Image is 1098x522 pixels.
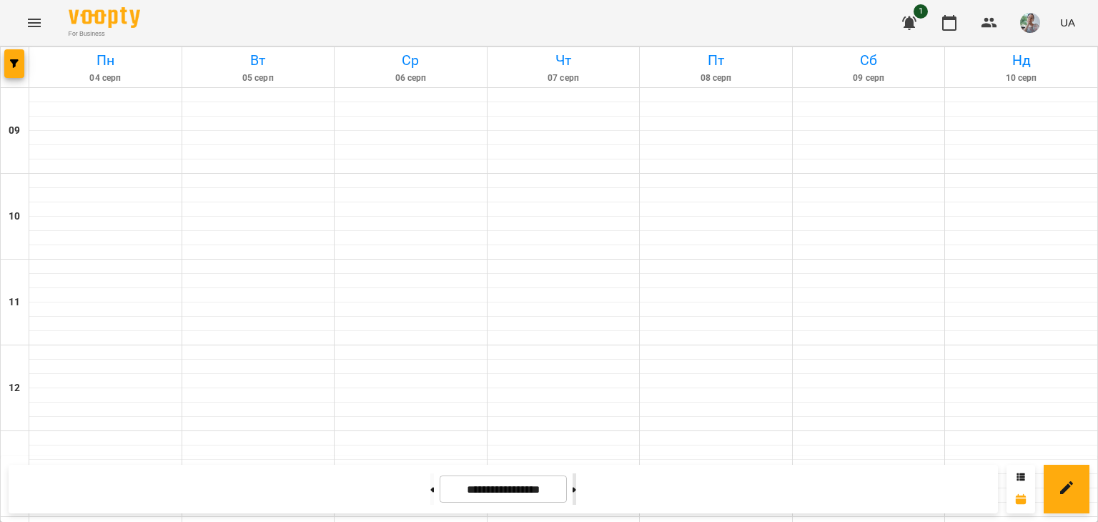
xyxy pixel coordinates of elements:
h6: Сб [795,49,943,72]
h6: Чт [490,49,638,72]
h6: 07 серп [490,72,638,85]
h6: 04 серп [31,72,179,85]
h6: 11 [9,295,20,310]
span: UA [1060,15,1075,30]
h6: 05 серп [184,72,332,85]
h6: 09 серп [795,72,943,85]
button: Menu [17,6,51,40]
button: UA [1054,9,1081,36]
h6: Вт [184,49,332,72]
h6: 12 [9,380,20,396]
span: For Business [69,29,140,39]
img: d973d3a1289a12698849ef99f9b05a25.jpg [1020,13,1040,33]
img: Voopty Logo [69,7,140,28]
h6: 08 серп [642,72,790,85]
span: 1 [914,4,928,19]
h6: Нд [947,49,1095,72]
h6: Пн [31,49,179,72]
h6: Пт [642,49,790,72]
h6: 10 [9,209,20,225]
h6: 09 [9,123,20,139]
h6: 10 серп [947,72,1095,85]
h6: Ср [337,49,485,72]
h6: 06 серп [337,72,485,85]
